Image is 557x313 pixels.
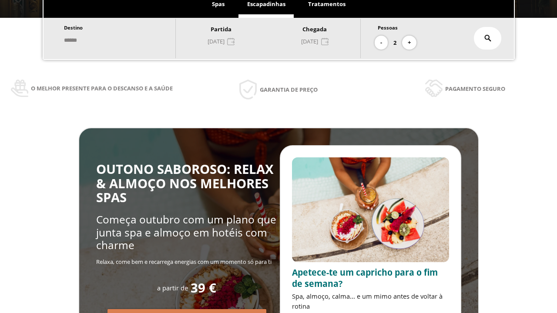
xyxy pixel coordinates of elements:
button: + [402,36,416,50]
span: Começa outubro com um plano que junta spa e almoço em hotéis com charme [96,212,276,252]
span: Spa, almoço, calma... e um mimo antes de voltar à rotina [292,292,443,310]
span: Relaxa, come bem e recarrega energias com um momento só para ti [96,258,272,266]
span: OUTONO SABOROSO: RELAX & ALMOÇO NOS MELHORES SPAS [96,160,274,206]
img: promo-sprunch.ElVl7oUD.webp [292,157,449,262]
span: O melhor presente para o descanso e a saúde [31,83,173,93]
span: Garantia de preço [260,85,318,94]
span: Destino [64,24,83,31]
span: 39 € [191,281,216,295]
span: Pagamento seguro [445,84,505,93]
span: Apetece-te um capricho para o fim de semana? [292,266,438,290]
span: 2 [393,38,396,47]
span: Pessoas [378,24,398,31]
span: a partir de [157,283,188,292]
button: - [375,36,388,50]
